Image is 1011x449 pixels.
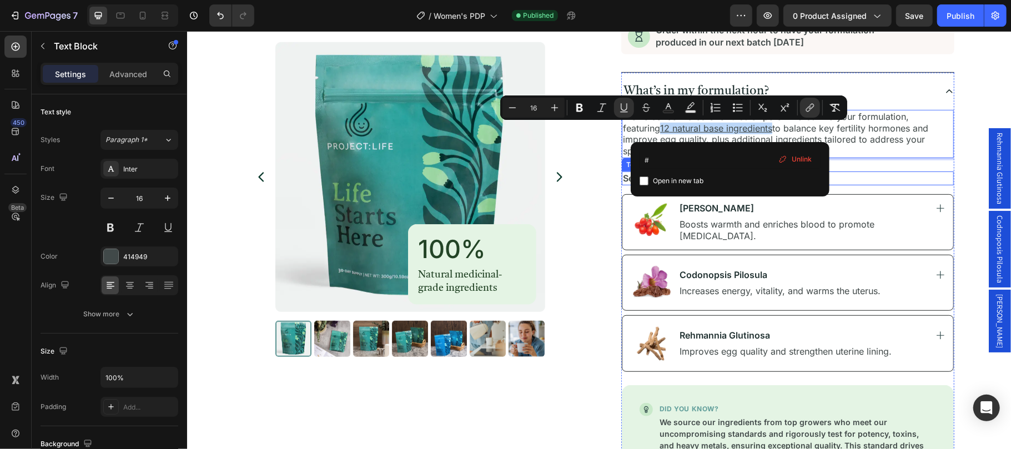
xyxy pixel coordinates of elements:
[492,238,708,250] p: Codonopsis Pilosula
[640,151,821,169] input: Paste link here
[101,367,178,387] input: Auto
[100,130,178,150] button: Paragraph 1*
[365,301,379,315] button: Carousel Next Arrow
[807,263,818,317] span: [PERSON_NAME]
[123,402,175,412] div: Add...
[205,290,241,326] img: female-formula
[127,290,163,326] img: female-formula
[41,251,58,261] div: Color
[109,68,147,80] p: Advanced
[73,9,78,22] p: 7
[492,299,708,310] p: Rehmannia Glutinosa
[41,372,59,382] div: Width
[41,164,54,174] div: Font
[436,80,766,126] p: We’ve concentrated over 9lbs of potent herbs into your formulation, featuring to balance key fert...
[8,203,27,212] div: Beta
[230,202,340,234] h3: 100%
[906,11,924,21] span: Save
[783,4,892,27] button: 0 product assigned
[68,301,81,315] button: Carousel Back Arrow
[231,238,339,264] p: Natural medicinal-grade ingredients
[937,4,984,27] button: Publish
[41,107,71,117] div: Text style
[41,402,66,412] div: Padding
[41,135,60,145] div: Styles
[434,10,485,22] span: Women's PDP
[444,170,486,212] img: gempages_491691367047627898-8fabfca0-9655-4be1-a992-aace93e4f5fd.webp
[88,11,358,281] img: female-formula
[437,129,475,139] div: Text Block
[492,171,708,183] p: [PERSON_NAME]
[473,92,585,103] a: 12 natural base ingredients
[68,139,81,153] button: Carousel Back Arrow
[54,39,148,53] p: Text Block
[365,139,379,153] button: Carousel Next Arrow
[750,173,757,181] img: gempages_491691367047627898-983e4f71-32cd-49e5-ab1c-b80a84cdb9de.svg
[166,290,202,326] img: female-formula
[209,4,254,27] div: Undo/Redo
[492,254,756,266] p: Increases energy, vitality, and warms the uterus.
[472,385,748,432] p: We source our ingredients from top growers who meet our uncompromising standards and rigorously t...
[750,240,757,248] img: gempages_491691367047627898-983e4f71-32cd-49e5-ab1c-b80a84cdb9de.svg
[500,95,847,120] div: Editor contextual toolbar
[123,164,175,174] div: Inter
[11,118,27,127] div: 450
[807,184,818,252] span: Codnoposis Pilosula
[4,4,83,27] button: 7
[653,174,703,188] span: Open in new tab
[444,231,486,273] img: gempages_491691367047627898-fa970e0e-0a74-406d-b7cf-f1080d6e0ba4.webp
[105,135,148,145] span: Paragraph 1*
[41,344,70,359] div: Size
[973,395,1000,421] div: Open Intercom Messenger
[41,278,72,293] div: Align
[896,4,933,27] button: Save
[187,31,1011,449] iframe: Design area
[244,290,280,326] img: male-formula
[492,315,756,326] p: Improves egg quality and strengthen uterine lining.
[750,300,757,309] img: gempages_491691367047627898-983e4f71-32cd-49e5-ab1c-b80a84cdb9de.svg
[84,309,135,320] div: Show more
[452,372,466,385] img: gempages_491691367047627898-bfde9870-ecc8-47c8-8d9d-0869740422bc.svg
[435,79,767,127] div: Rich Text Editor. Editing area: main
[436,142,766,153] p: Select key ingredients in your formula
[523,11,554,21] span: Published
[41,190,70,205] div: Size
[41,304,178,324] button: Show more
[55,68,86,80] p: Settings
[444,291,486,333] img: gempages_491691367047627898-9910201e-b7db-4af7-8cd3-5b546a53c5fc.webp
[947,10,974,22] div: Publish
[123,252,175,262] div: 414949
[429,10,431,22] span: /
[793,10,867,22] span: 0 product assigned
[807,102,818,173] span: Rehmannia Glutinosa
[792,154,812,164] span: Unlink
[472,373,748,383] p: DID YOU KNOW?
[492,188,756,211] p: Boosts warmth and enriches blood to promote [MEDICAL_DATA].
[436,52,582,68] p: What’s in my formulation?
